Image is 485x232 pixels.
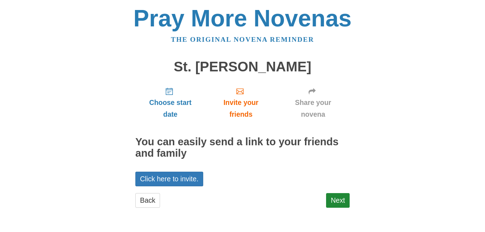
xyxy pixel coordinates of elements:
[142,97,198,120] span: Choose start date
[135,136,350,159] h2: You can easily send a link to your friends and family
[135,59,350,75] h1: St. [PERSON_NAME]
[276,81,350,124] a: Share your novena
[135,81,205,124] a: Choose start date
[135,193,160,208] a: Back
[284,97,342,120] span: Share your novena
[212,97,269,120] span: Invite your friends
[205,81,276,124] a: Invite your friends
[326,193,350,208] a: Next
[171,36,314,43] a: The original novena reminder
[134,5,352,31] a: Pray More Novenas
[135,172,203,186] a: Click here to invite.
